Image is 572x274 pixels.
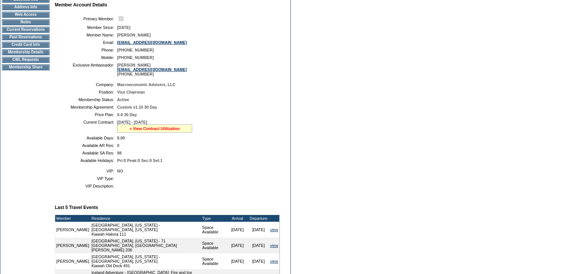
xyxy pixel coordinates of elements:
[58,55,114,60] td: Mobile:
[117,67,187,72] a: [EMAIL_ADDRESS][DOMAIN_NAME]
[227,215,248,222] td: Arrival
[58,143,114,148] td: Available AR Res:
[117,151,122,155] span: 98
[58,15,114,22] td: Primary Member:
[90,238,201,253] td: [GEOGRAPHIC_DATA], [US_STATE] - 71 [GEOGRAPHIC_DATA], [GEOGRAPHIC_DATA] [PERSON_NAME] 206
[58,63,114,76] td: Exclusive Ambassador:
[117,25,130,30] span: [DATE]
[58,90,114,94] td: Position:
[117,48,154,52] span: [PHONE_NUMBER]
[201,222,227,238] td: Space Available
[227,238,248,253] td: [DATE]
[248,253,269,269] td: [DATE]
[201,238,227,253] td: Space Available
[58,40,114,45] td: Email:
[2,42,50,48] td: Credit Card Info
[201,215,227,222] td: Type
[117,63,187,76] span: [PERSON_NAME] [PHONE_NUMBER]
[58,82,114,87] td: Company:
[58,136,114,140] td: Available Days:
[270,259,278,263] a: view
[117,105,157,109] span: Custom v1.10 30 Day
[58,176,114,181] td: VIP Type:
[117,169,123,173] span: NO
[58,33,114,37] td: Member Name:
[201,253,227,269] td: Space Available
[2,49,50,55] td: Membership Details
[227,253,248,269] td: [DATE]
[117,136,125,140] span: 8.00
[55,205,98,210] b: Last 5 Travel Events
[58,105,114,109] td: Membership Agreement:
[227,222,248,238] td: [DATE]
[117,143,119,148] span: 0
[58,112,114,117] td: Price Plan:
[90,215,201,222] td: Residence
[55,215,90,222] td: Member
[2,57,50,63] td: CWL Requests
[117,33,151,37] span: [PERSON_NAME]
[2,27,50,33] td: Current Reservations
[2,19,50,25] td: Notes
[117,120,147,124] span: [DATE] - [DATE]
[58,169,114,173] td: VIP:
[117,112,137,117] span: 0-0 30 Day
[55,2,107,8] b: Member Account Details
[58,120,114,133] td: Current Contract:
[58,97,114,102] td: Membership Status:
[248,238,269,253] td: [DATE]
[58,158,114,163] td: Available Holidays:
[2,4,50,10] td: Address Info
[248,222,269,238] td: [DATE]
[117,40,187,45] a: [EMAIL_ADDRESS][DOMAIN_NAME]
[90,253,201,269] td: [GEOGRAPHIC_DATA], [US_STATE] - [GEOGRAPHIC_DATA], [US_STATE] Kiawah Old Dock 491
[117,55,154,60] span: [PHONE_NUMBER]
[2,34,50,40] td: Past Reservations
[117,82,175,87] span: Macroeconomic Advisers, LLC
[270,243,278,248] a: view
[117,97,129,102] span: Active
[117,158,163,163] span: Pri:0 Peak:0 Sec:0 Sel:1
[55,222,90,238] td: [PERSON_NAME]
[58,184,114,188] td: VIP Description:
[58,48,114,52] td: Phone:
[55,253,90,269] td: [PERSON_NAME]
[270,227,278,232] a: view
[55,238,90,253] td: [PERSON_NAME]
[2,64,50,70] td: Membership Share
[58,151,114,155] td: Available SA Res:
[117,90,145,94] span: Vice Chairman
[2,12,50,18] td: Web Access
[129,126,180,131] a: » View Contract Utilization
[58,25,114,30] td: Member Since:
[248,215,269,222] td: Departure
[90,222,201,238] td: [GEOGRAPHIC_DATA], [US_STATE] - [GEOGRAPHIC_DATA], [US_STATE] Kiawah Halona 111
